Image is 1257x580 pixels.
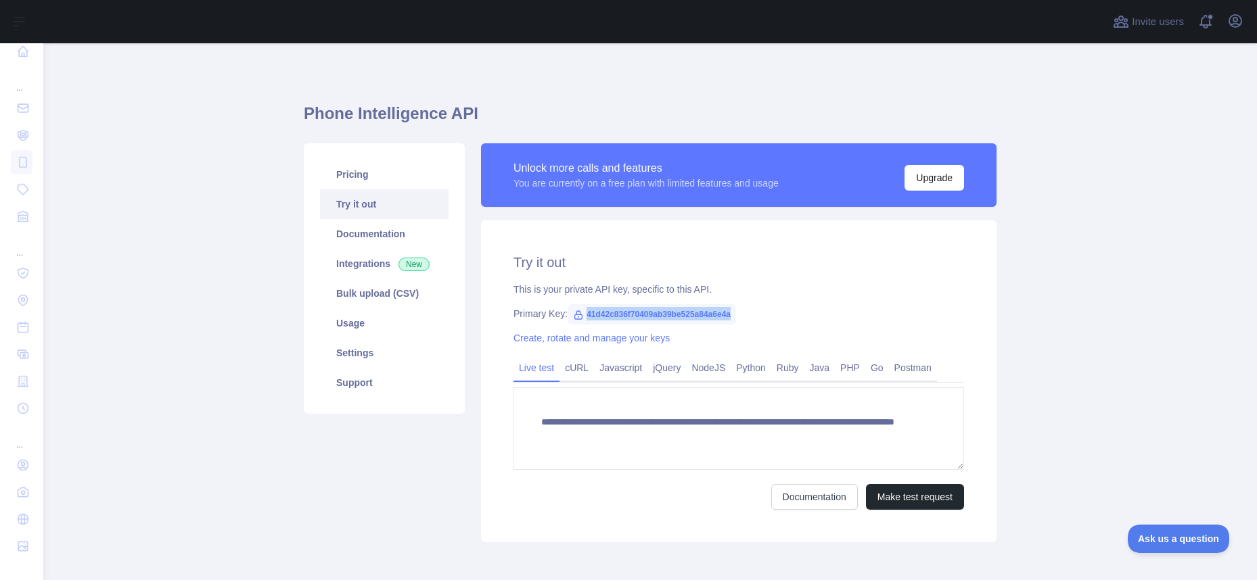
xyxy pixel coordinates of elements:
div: ... [11,423,32,450]
a: Ruby [771,357,804,379]
a: Python [731,357,771,379]
a: Settings [320,338,449,368]
a: Support [320,368,449,397]
iframe: Toggle Customer Support [1128,525,1230,553]
a: Documentation [320,219,449,249]
a: Javascript [594,357,647,379]
span: Invite users [1132,14,1184,30]
a: Try it out [320,189,449,219]
a: Postman [889,357,937,379]
div: ... [11,66,32,93]
span: New [398,258,430,271]
a: Java [804,357,836,379]
a: Pricing [320,160,449,189]
a: Integrations New [320,249,449,279]
div: ... [11,231,32,258]
div: This is your private API key, specific to this API. [513,283,964,296]
span: 41d42c836f70409ab39be525a84a6e4a [568,304,736,324]
a: NodeJS [686,357,731,379]
div: Unlock more calls and features [513,160,779,176]
div: Primary Key: [513,307,964,320]
div: You are currently on a free plan with limited features and usage [513,176,779,190]
button: Upgrade [905,165,964,191]
a: PHP [835,357,865,379]
h2: Try it out [513,253,964,272]
a: Bulk upload (CSV) [320,279,449,308]
a: Usage [320,308,449,338]
button: Make test request [866,484,964,510]
h1: Phone Intelligence API [304,103,997,135]
a: Create, rotate and manage your keys [513,333,670,343]
a: jQuery [647,357,686,379]
button: Invite users [1110,11,1187,32]
a: Live test [513,357,559,379]
a: Go [865,357,889,379]
a: cURL [559,357,594,379]
a: Documentation [771,484,858,510]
